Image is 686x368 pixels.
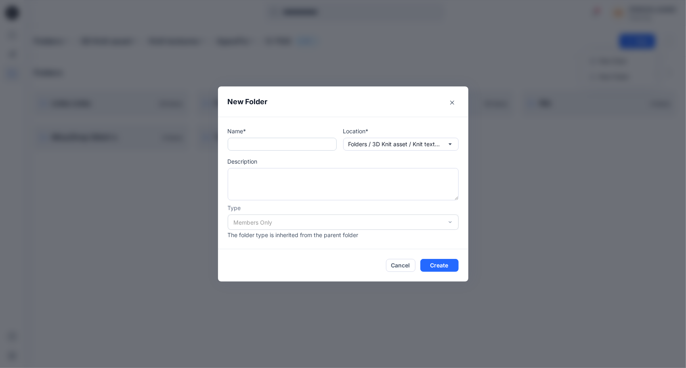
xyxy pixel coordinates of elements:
[228,231,459,239] p: The folder type is inherited from the parent folder
[343,138,459,151] button: Folders / 3D Knit asset / Knit textures / ApexFiz / 5-7GG
[228,204,459,212] p: Type
[228,157,459,166] p: Description
[348,140,441,149] p: Folders / 3D Knit asset / Knit textures / ApexFiz / 5-7GG
[446,96,459,109] button: Close
[420,259,459,272] button: Create
[343,127,459,135] p: Location*
[386,259,415,272] button: Cancel
[218,86,468,117] header: New Folder
[228,127,337,135] p: Name*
